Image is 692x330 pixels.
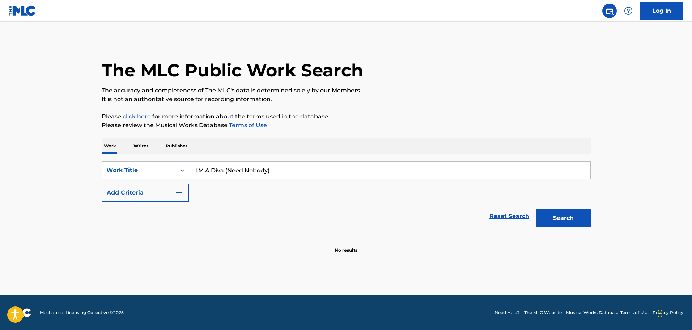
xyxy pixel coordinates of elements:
[102,121,591,130] p: Please review the Musical Works Database
[131,138,150,154] p: Writer
[102,161,591,231] form: Search Form
[536,209,591,227] button: Search
[335,238,357,254] p: No results
[102,59,363,81] h1: The MLC Public Work Search
[653,309,683,316] a: Privacy Policy
[524,309,562,316] a: The MLC Website
[656,295,692,330] iframe: Chat Widget
[486,208,533,224] a: Reset Search
[164,138,190,154] p: Publisher
[123,113,151,120] a: click here
[602,4,617,18] a: Public Search
[106,166,171,175] div: Work Title
[228,122,267,129] a: Terms of Use
[40,309,124,316] span: Mechanical Licensing Collective © 2025
[102,112,591,121] p: Please for more information about the terms used in the database.
[9,5,37,16] img: MLC Logo
[658,302,662,324] div: Drag
[102,95,591,104] p: It is not an authoritative source for recording information.
[175,188,183,197] img: 9d2ae6d4665cec9f34b9.svg
[624,7,633,15] img: help
[102,184,189,202] button: Add Criteria
[494,309,520,316] a: Need Help?
[566,309,648,316] a: Musical Works Database Terms of Use
[640,2,683,20] a: Log In
[605,7,614,15] img: search
[9,308,31,317] img: logo
[102,86,591,95] p: The accuracy and completeness of The MLC's data is determined solely by our Members.
[621,4,636,18] div: Help
[102,138,118,154] p: Work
